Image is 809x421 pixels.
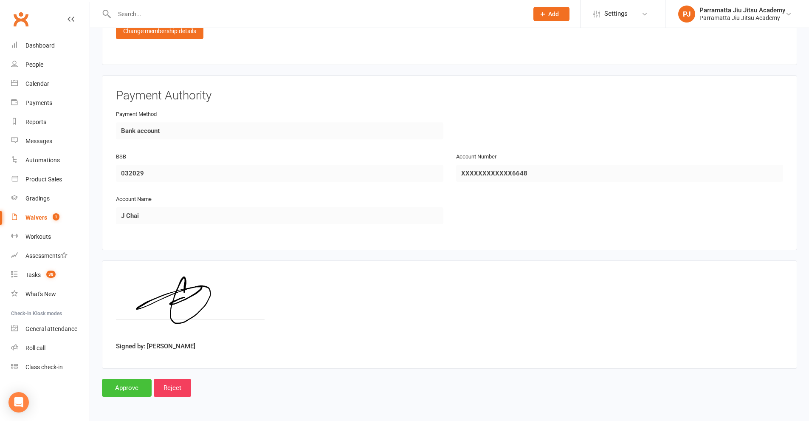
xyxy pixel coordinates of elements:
div: Calendar [25,80,49,87]
div: Product Sales [25,176,62,183]
label: Account Name [116,195,152,204]
div: Payments [25,99,52,106]
a: Assessments [11,246,90,266]
button: Add [533,7,569,21]
div: General attendance [25,325,77,332]
a: People [11,55,90,74]
img: image1755077502.png [116,274,265,338]
input: Approve [102,379,152,397]
a: Gradings [11,189,90,208]
input: Reject [154,379,191,397]
div: Assessments [25,252,68,259]
a: Product Sales [11,170,90,189]
a: Tasks 38 [11,266,90,285]
span: Settings [604,4,628,23]
div: Change membership details [116,23,203,39]
input: Search... [112,8,522,20]
div: Messages [25,138,52,144]
span: 1 [53,213,59,220]
a: Workouts [11,227,90,246]
span: Add [548,11,559,17]
div: Roll call [25,345,45,351]
a: Messages [11,132,90,151]
label: Payment Method [116,110,157,119]
a: Reports [11,113,90,132]
div: Reports [25,119,46,125]
div: Class check-in [25,364,63,370]
label: BSB [116,153,126,161]
span: 38 [46,271,56,278]
div: People [25,61,43,68]
a: Waivers 1 [11,208,90,227]
div: Open Intercom Messenger [8,392,29,413]
a: Clubworx [10,8,31,30]
a: Payments [11,93,90,113]
label: Account Number [456,153,496,161]
a: Automations [11,151,90,170]
div: Waivers [25,214,47,221]
a: Calendar [11,74,90,93]
div: Tasks [25,271,41,278]
a: Roll call [11,339,90,358]
div: Dashboard [25,42,55,49]
div: Parramatta Jiu Jitsu Academy [699,14,785,22]
div: Gradings [25,195,50,202]
a: General attendance kiosk mode [11,319,90,339]
div: Workouts [25,233,51,240]
div: Parramatta Jiu Jitsu Academy [699,6,785,14]
a: Dashboard [11,36,90,55]
label: Signed by: [PERSON_NAME] [116,341,195,351]
a: What's New [11,285,90,304]
div: What's New [25,291,56,297]
div: Automations [25,157,60,164]
div: PJ [678,6,695,23]
h3: Payment Authority [116,89,783,102]
a: Class kiosk mode [11,358,90,377]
